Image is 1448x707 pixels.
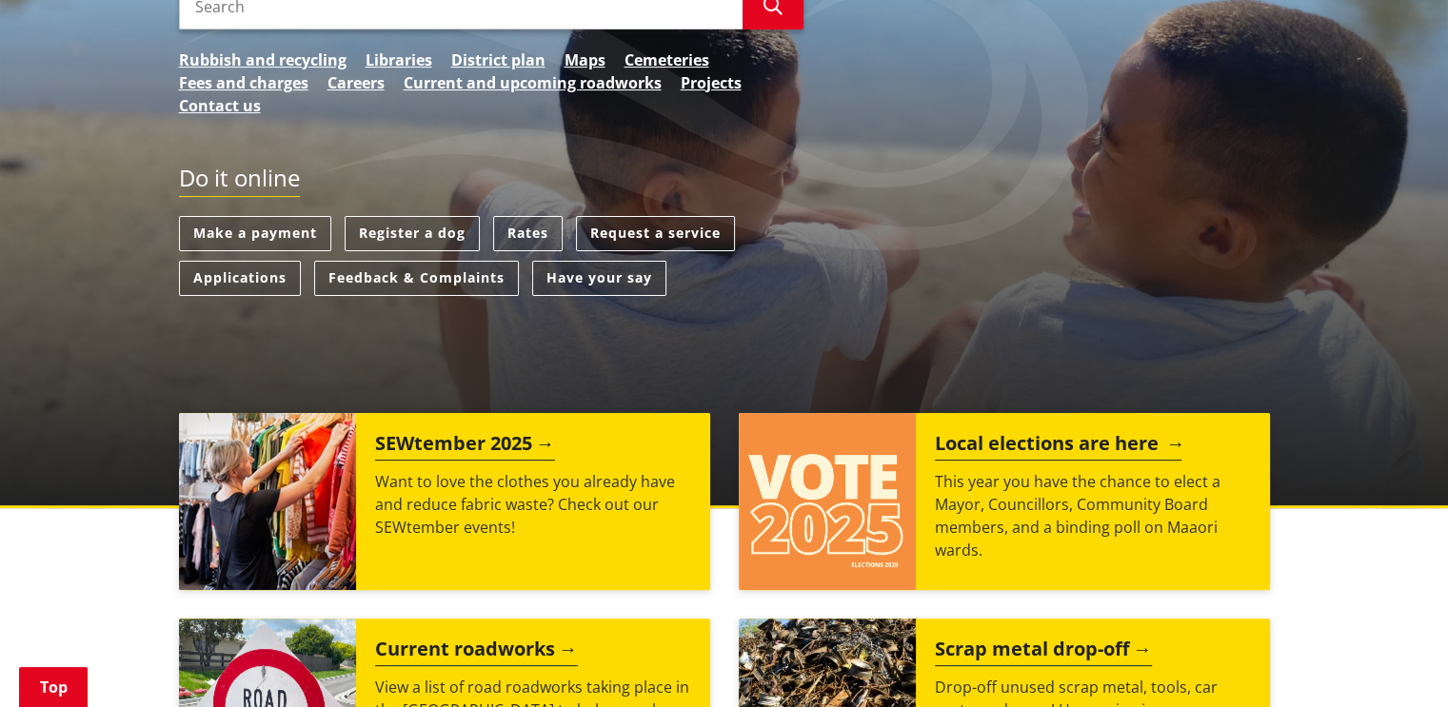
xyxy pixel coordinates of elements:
[739,413,916,590] img: Vote 2025
[314,261,519,296] a: Feedback & Complaints
[19,667,88,707] a: Top
[404,71,662,94] a: Current and upcoming roadworks
[345,216,480,251] a: Register a dog
[451,49,545,71] a: District plan
[576,216,735,251] a: Request a service
[179,261,301,296] a: Applications
[179,216,331,251] a: Make a payment
[375,470,691,539] p: Want to love the clothes you already have and reduce fabric waste? Check out our SEWtember events!
[179,49,347,71] a: Rubbish and recycling
[565,49,605,71] a: Maps
[625,49,709,71] a: Cemeteries
[1360,627,1429,696] iframe: Messenger Launcher
[179,413,710,590] a: SEWtember 2025 Want to love the clothes you already have and reduce fabric waste? Check out our S...
[375,638,578,666] h2: Current roadworks
[179,413,356,590] img: SEWtember
[739,413,1270,590] a: Local elections are here This year you have the chance to elect a Mayor, Councillors, Community B...
[935,638,1152,666] h2: Scrap metal drop-off
[532,261,666,296] a: Have your say
[681,71,742,94] a: Projects
[179,165,300,198] h2: Do it online
[935,432,1181,461] h2: Local elections are here
[366,49,432,71] a: Libraries
[179,71,308,94] a: Fees and charges
[179,94,261,117] a: Contact us
[327,71,385,94] a: Careers
[493,216,563,251] a: Rates
[935,470,1251,561] p: This year you have the chance to elect a Mayor, Councillors, Community Board members, and a bindi...
[375,432,555,461] h2: SEWtember 2025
